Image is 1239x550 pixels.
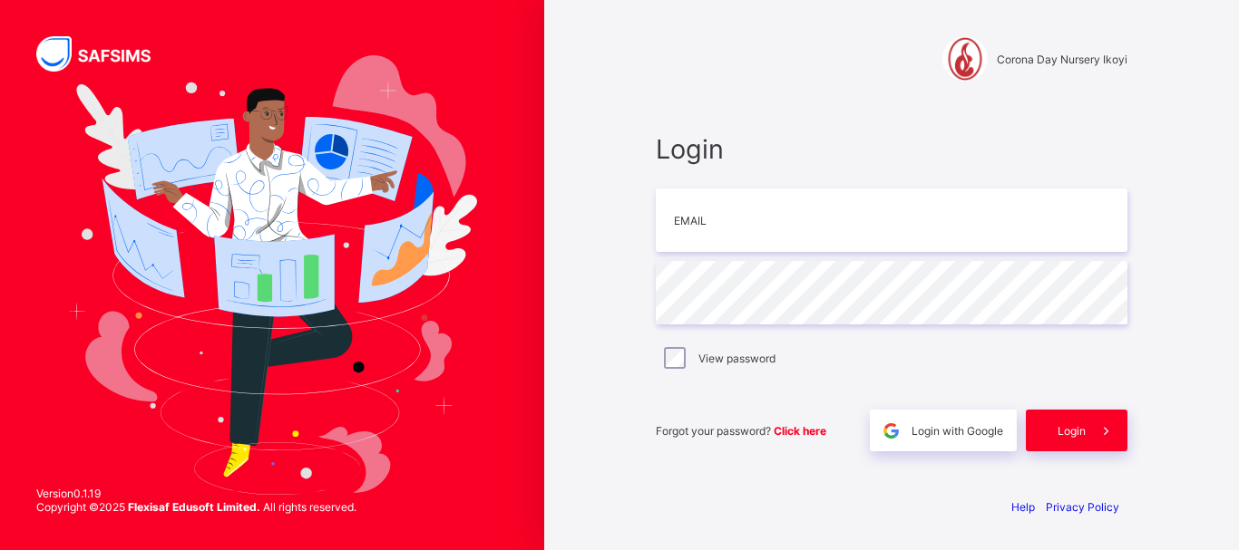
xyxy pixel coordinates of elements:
[1011,500,1035,514] a: Help
[656,424,826,438] span: Forgot your password?
[912,424,1003,438] span: Login with Google
[774,424,826,438] a: Click here
[997,53,1127,66] span: Corona Day Nursery Ikoyi
[128,500,260,514] strong: Flexisaf Edusoft Limited.
[67,55,477,496] img: Hero Image
[36,36,172,72] img: SAFSIMS Logo
[881,420,902,441] img: google.396cfc9801f0270233282035f929180a.svg
[36,500,356,514] span: Copyright © 2025 All rights reserved.
[698,352,776,365] label: View password
[36,487,356,500] span: Version 0.1.19
[656,133,1127,165] span: Login
[1046,500,1119,514] a: Privacy Policy
[1058,424,1086,438] span: Login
